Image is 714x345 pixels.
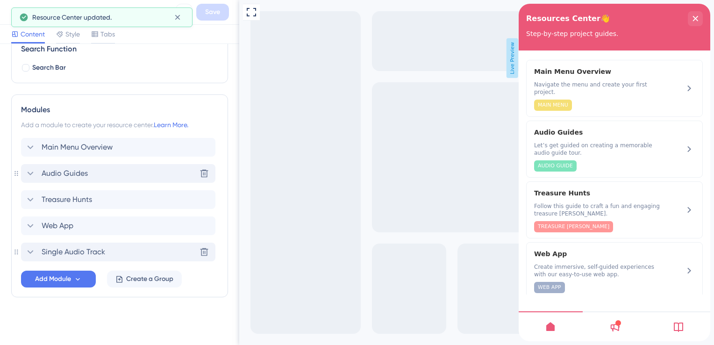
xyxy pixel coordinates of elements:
[100,29,115,40] span: Tabs
[52,5,56,12] div: 3
[21,121,154,129] span: Add a module to create your resource center.
[7,26,100,34] span: Step-by-step project guides.
[19,158,54,166] span: AUDIO GUIDE
[21,164,218,183] div: Audio Guides
[196,4,229,21] button: Save
[154,121,188,129] a: Learn More.
[42,220,73,231] span: Web App
[21,271,96,287] button: Add Module
[19,98,50,105] span: MAIN MENU
[15,244,144,289] div: Web App
[42,142,113,153] span: Main Menu Overview
[267,38,279,78] span: Live Preview
[15,184,144,229] div: Treasure Hunts
[15,184,129,195] span: Treasure Hunts
[205,7,220,18] span: Save
[30,6,172,19] div: Need Help?
[15,62,144,73] span: Main Menu Overview
[21,43,218,55] div: Search Function
[21,243,218,261] div: Single Audio Track
[15,259,144,274] span: Create immersive, self-guided experiences with our easy-to-use web app.
[21,190,218,209] div: Treasure Hunts
[15,123,144,168] div: Audio Guides
[6,2,46,14] span: Need Help?
[21,216,218,235] div: Web App
[15,123,129,134] span: Audio Guides
[169,7,184,22] div: close resource center
[107,271,182,287] button: Create a Group
[21,104,218,115] div: Modules
[42,194,92,205] span: Treasure Hunts
[32,62,66,73] span: Search Bar
[15,138,144,153] span: Let’s get guided on creating a memorable audio guide tour.
[15,62,144,107] div: Main Menu Overview
[15,244,129,256] span: Web App
[15,199,144,214] span: Follow this guide to craft a fun and engaging treasure [PERSON_NAME].
[32,12,112,23] span: Resource Center updated.
[42,246,105,258] span: Single Audio Track
[21,29,45,40] span: Content
[126,273,173,285] span: Create a Group
[21,138,218,157] div: Main Menu Overview
[35,273,71,285] span: Add Module
[15,77,144,92] span: Navigate the menu and create your first project.
[19,280,43,287] span: WEB APP
[42,168,88,179] span: Audio Guides
[19,219,91,227] span: TREASURE [PERSON_NAME]
[65,29,80,40] span: Style
[7,8,91,22] span: Resources Center👋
